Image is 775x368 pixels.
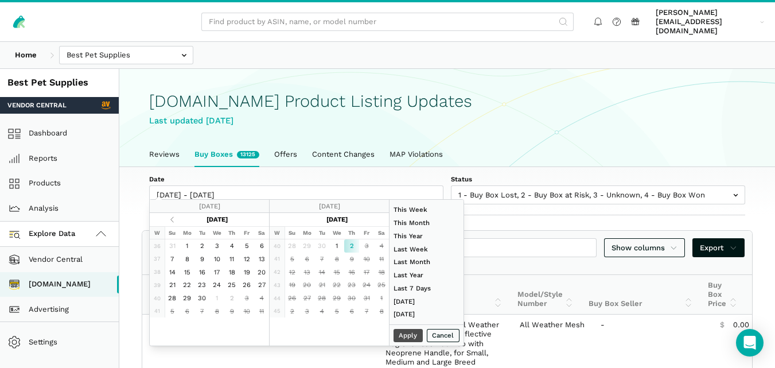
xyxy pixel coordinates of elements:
li: Last Month [390,255,464,269]
input: 1 - Buy Box Lost, 2 - Buy Box at Risk, 3 - Unknown, 4 - Buy Box Won [451,185,745,204]
td: 44 [270,292,285,305]
td: 38 [150,265,165,278]
td: 31 [359,292,374,305]
td: 17 [209,265,224,278]
td: 4 [374,239,389,253]
td: 16 [344,265,359,278]
input: Find product by ASIN, name, or model number [201,13,574,32]
a: [PERSON_NAME][EMAIL_ADDRESS][DOMAIN_NAME] [652,6,768,38]
th: Model/Style Number: activate to sort column ascending [510,275,582,315]
span: Show columns [612,242,678,254]
th: Tu [314,226,329,239]
th: Buy Box Price: activate to sort column ascending [700,275,745,315]
td: 41 [150,305,165,318]
li: This Month [390,216,464,230]
td: 7 [359,305,374,318]
td: 3 [239,292,254,305]
th: Sa [374,226,389,239]
td: 26 [285,292,299,305]
td: 15 [180,265,194,278]
td: 6 [180,305,194,318]
td: 2 [285,305,299,318]
td: 11 [224,253,239,266]
td: 40 [270,239,285,253]
th: [DATE] [180,213,254,226]
a: Export [692,238,745,257]
td: 5 [239,239,254,253]
td: 16 [194,265,209,278]
th: W [270,226,285,239]
td: 23 [194,278,209,292]
td: 6 [344,305,359,318]
span: $ [720,320,725,330]
td: 8 [329,253,344,266]
td: 9 [224,305,239,318]
th: Sa [254,226,269,239]
td: 7 [314,253,329,266]
td: 12 [239,253,254,266]
a: Content Changes [305,142,382,166]
th: W [150,226,165,239]
td: 8 [374,305,389,318]
td: 29 [299,239,314,253]
span: [PERSON_NAME][EMAIL_ADDRESS][DOMAIN_NAME] [656,8,756,36]
td: 13 [254,253,269,266]
td: 9 [344,253,359,266]
td: 14 [314,265,329,278]
td: 23 [344,278,359,292]
td: 11 [254,305,269,318]
td: 1 [374,292,389,305]
td: 7 [194,305,209,318]
h1: [DOMAIN_NAME] Product Listing Updates [149,92,745,111]
td: 43 [270,278,285,292]
td: 36 [150,239,165,253]
td: 20 [299,278,314,292]
li: This Week [390,203,464,216]
td: 8 [209,305,224,318]
td: 28 [285,239,299,253]
td: 2 [344,239,359,253]
li: Last Year [390,269,464,282]
a: Reviews [142,142,187,166]
td: 2 [194,239,209,253]
td: 12 [285,265,299,278]
div: Showing 1 to 10 of 13,125 buy boxes [142,259,752,274]
td: 2 [224,292,239,305]
div: Last updated [DATE] [149,114,745,127]
a: Offers [267,142,305,166]
td: 3 [209,239,224,253]
span: Explore Data [11,227,76,241]
td: 19 [239,265,254,278]
td: 22 [329,278,344,292]
td: 18 [374,265,389,278]
th: Tu [194,226,209,239]
th: Su [165,226,180,239]
td: 41 [270,253,285,266]
td: 8 [180,253,194,266]
th: Fr [239,226,254,239]
th: Buy Box Seller: activate to sort column ascending [581,275,700,315]
label: Status [451,175,745,184]
li: [DATE] [390,295,464,308]
td: 22 [180,278,194,292]
span: New buy boxes in the last week [237,151,259,158]
td: 11 [374,253,389,266]
td: 30 [314,239,329,253]
th: Fr [359,226,374,239]
td: 30 [344,292,359,305]
td: 37 [150,253,165,266]
div: Best Pet Supplies [7,76,111,90]
td: 25 [224,278,239,292]
th: Mo [180,226,194,239]
th: Su [285,226,299,239]
li: Last 7 Days [390,282,464,295]
td: 45 [270,305,285,318]
a: Buy Boxes13125 [187,142,267,166]
th: Th [344,226,359,239]
td: 26 [239,278,254,292]
td: 28 [314,292,329,305]
th: We [209,226,224,239]
td: 27 [299,292,314,305]
td: 18 [224,265,239,278]
button: Cancel [427,329,460,342]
